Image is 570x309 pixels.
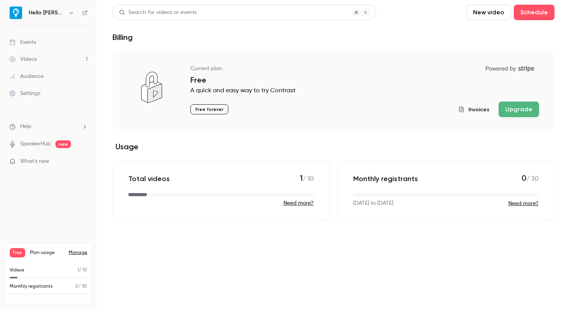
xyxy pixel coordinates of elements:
[522,173,539,184] p: / 30
[190,86,539,95] p: A quick and easy way to try Contrast
[514,5,554,20] button: Schedule
[10,248,25,257] span: Free
[78,158,88,165] iframe: Noticeable Trigger
[10,267,24,274] p: Videos
[9,73,44,80] div: Audience
[20,157,49,166] span: What's new
[69,250,87,256] a: Manage
[78,267,87,274] p: / 10
[112,51,554,220] section: billing
[468,105,489,114] span: Invoices
[112,142,554,151] h2: Usage
[300,173,314,184] p: / 10
[190,65,222,73] p: Current plan
[353,199,393,207] p: [DATE] to [DATE]
[75,284,78,289] span: 0
[508,200,539,207] button: Need more?
[10,7,22,19] img: Hello Watt
[9,123,88,131] li: help-dropdown-opener
[128,174,170,183] p: Total videos
[300,173,303,183] span: 1
[75,283,87,290] p: / 30
[30,250,64,256] span: Plan usage
[20,140,51,148] a: SpeakerHub
[522,173,527,183] span: 0
[10,283,53,290] p: Monthly registrants
[119,9,197,17] div: Search for videos or events
[458,105,489,114] button: Invoices
[29,9,65,17] h6: Hello [PERSON_NAME]
[78,268,79,273] span: 1
[55,140,71,148] span: new
[190,75,539,85] p: Free
[466,5,511,20] button: New video
[283,199,314,207] button: Need more?
[9,38,36,46] div: Events
[353,174,418,183] p: Monthly registrants
[499,102,539,117] button: Upgrade
[9,55,37,63] div: Videos
[9,90,40,97] div: Settings
[190,104,228,114] p: Free forever
[20,123,31,131] span: Help
[112,33,133,42] h1: Billing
